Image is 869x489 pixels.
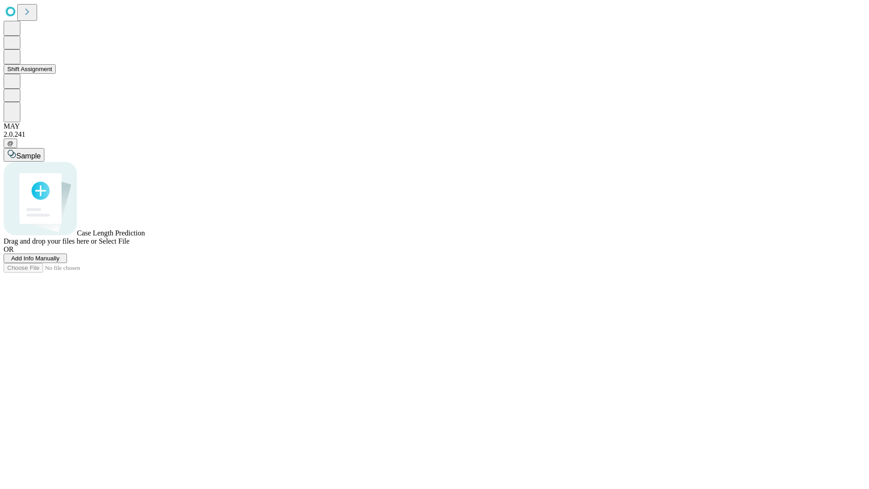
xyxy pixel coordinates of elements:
[4,237,97,245] span: Drag and drop your files here or
[4,148,44,162] button: Sample
[4,130,865,139] div: 2.0.241
[4,139,17,148] button: @
[7,140,14,147] span: @
[77,229,145,237] span: Case Length Prediction
[4,245,14,253] span: OR
[4,64,56,74] button: Shift Assignment
[99,237,129,245] span: Select File
[4,254,67,263] button: Add Info Manually
[16,152,41,160] span: Sample
[4,122,865,130] div: MAY
[11,255,60,262] span: Add Info Manually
